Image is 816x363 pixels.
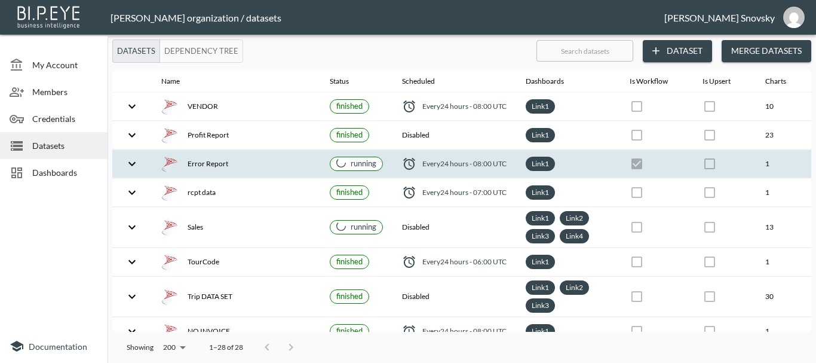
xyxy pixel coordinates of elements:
[320,318,392,346] th: {"type":{},"key":null,"ref":null,"props":{"size":"small","label":{"type":{},"key":null,"ref":null...
[336,101,363,111] span: finished
[529,128,551,142] a: Link1
[209,342,243,352] p: 1–28 of 28
[392,208,516,248] th: Disabled
[526,74,564,89] div: Dashboards
[526,255,555,269] div: Link1
[693,93,756,121] th: {"type":{},"key":null,"ref":null,"props":{"disabled":true,"color":"primary","style":{"padding":0}...
[756,179,811,207] th: 1
[560,229,589,243] div: Link4
[643,40,712,62] button: Dataset
[422,158,507,169] span: Every 24 hours - 08:00 UTC
[161,74,180,89] div: Name
[529,99,551,113] a: Link1
[152,248,320,276] th: {"type":"div","key":null,"ref":null,"props":{"style":{"display":"flex","gap":16,"alignItems":"cen...
[536,36,633,66] input: Search datasets
[161,155,178,172] img: mssql icon
[320,248,392,276] th: {"type":{},"key":null,"ref":null,"props":{"size":"small","label":{"type":{},"key":null,"ref":null...
[336,130,363,139] span: finished
[526,211,555,225] div: Link1
[516,208,620,248] th: {"type":"div","key":null,"ref":null,"props":{"style":{"display":"flex","flexWrap":"wrap","gap":6}...
[112,39,243,63] div: Platform
[620,277,693,317] th: {"type":{},"key":null,"ref":null,"props":{"disabled":true,"checked":false,"color":"primary","styl...
[516,179,620,207] th: {"type":"div","key":null,"ref":null,"props":{"style":{"display":"flex","flexWrap":"wrap","gap":6}...
[161,288,311,305] div: Trip DATA SET
[32,112,98,125] span: Credentials
[620,318,693,346] th: {"type":{},"key":null,"ref":null,"props":{"disabled":true,"checked":false,"color":"primary","styl...
[161,98,311,115] div: VENDOR
[161,127,311,144] div: Profit Report
[336,158,376,169] div: running
[775,3,813,32] button: gils@amsalem.com
[336,291,363,301] span: finished
[516,248,620,276] th: {"type":"div","key":null,"ref":null,"props":{"style":{"display":"flex","flexWrap":"wrap","gap":6}...
[122,252,142,272] button: expand row
[620,208,693,248] th: {"type":{},"key":null,"ref":null,"props":{"disabled":true,"checked":false,"color":"primary","styl...
[161,323,178,340] img: mssql icon
[756,277,811,317] th: 30
[526,280,555,295] div: Link1
[392,179,516,207] th: {"type":"div","key":null,"ref":null,"props":{"style":{"display":"flex","alignItems":"center","col...
[422,326,507,336] span: Every 24 hours - 08:00 UTC
[422,257,507,267] span: Every 24 hours - 06:00 UTC
[15,3,84,30] img: bipeye-logo
[112,39,160,63] button: Datasets
[336,221,376,233] div: running
[703,74,746,89] span: Is Upsert
[693,248,756,276] th: {"type":{},"key":null,"ref":null,"props":{"disabled":true,"color":"primary","style":{"padding":0}...
[664,12,775,23] div: [PERSON_NAME] Snovsky
[320,150,392,178] th: {"type":{},"key":null,"ref":null,"props":{"size":"small","label":{"type":"div","key":null,"ref":n...
[336,326,363,335] span: finished
[10,339,98,353] a: Documentation
[703,74,731,89] div: Is Upsert
[161,288,178,305] img: mssql icon
[529,157,551,170] a: Link1
[722,40,811,62] button: Merge Datasets
[161,254,311,270] div: TourCode
[336,187,363,197] span: finished
[620,179,693,207] th: {"type":{},"key":null,"ref":null,"props":{"disabled":true,"checked":false,"color":"primary","styl...
[693,277,756,317] th: {"type":{},"key":null,"ref":null,"props":{"disabled":true,"checked":false,"color":"primary","styl...
[526,229,555,243] div: Link3
[526,128,555,142] div: Link1
[152,121,320,150] th: {"type":"div","key":null,"ref":null,"props":{"style":{"display":"flex","gap":16,"alignItems":"cen...
[756,93,811,121] th: 10
[152,150,320,178] th: {"type":"div","key":null,"ref":null,"props":{"style":{"display":"flex","gap":16,"alignItems":"cen...
[392,277,516,317] th: Disabled
[29,341,87,352] span: Documentation
[526,324,555,338] div: Link1
[756,121,811,150] th: 23
[152,318,320,346] th: {"type":"div","key":null,"ref":null,"props":{"style":{"display":"flex","gap":16,"alignItems":"cen...
[526,99,555,114] div: Link1
[756,318,811,346] th: 1
[161,184,311,201] div: rcpt data
[159,39,243,63] button: Dependency Tree
[620,248,693,276] th: {"type":{},"key":null,"ref":null,"props":{"disabled":true,"checked":false,"color":"primary","styl...
[111,12,664,23] div: [PERSON_NAME] organization / datasets
[422,101,507,111] span: Every 24 hours - 08:00 UTC
[529,229,551,243] a: Link3
[529,298,551,312] a: Link3
[516,93,620,121] th: {"type":"div","key":null,"ref":null,"props":{"style":{"display":"flex","flexWrap":"wrap","gap":6}...
[122,125,142,145] button: expand row
[161,74,195,89] span: Name
[161,254,178,270] img: mssql icon
[122,182,142,203] button: expand row
[693,208,756,248] th: {"type":{},"key":null,"ref":null,"props":{"disabled":true,"color":"primary","style":{"padding":0}...
[392,318,516,346] th: {"type":"div","key":null,"ref":null,"props":{"style":{"display":"flex","alignItems":"center","col...
[516,150,620,178] th: {"type":"div","key":null,"ref":null,"props":{"style":{"display":"flex","flexWrap":"wrap","gap":6}...
[529,255,551,269] a: Link1
[330,74,364,89] span: Status
[152,277,320,317] th: {"type":"div","key":null,"ref":null,"props":{"style":{"display":"flex","gap":16,"alignItems":"cen...
[620,150,693,178] th: {"type":{},"key":null,"ref":null,"props":{"disabled":true,"checked":true,"color":"primary","style...
[529,211,551,225] a: Link1
[630,74,668,89] div: Is Workflow
[320,277,392,317] th: {"type":{},"key":null,"ref":null,"props":{"size":"small","label":{"type":{},"key":null,"ref":null...
[330,74,349,89] div: Status
[529,324,551,338] a: Link1
[693,179,756,207] th: {"type":{},"key":null,"ref":null,"props":{"disabled":true,"color":"primary","style":{"padding":0}...
[336,257,363,266] span: finished
[529,185,551,199] a: Link1
[161,98,178,115] img: mssql icon
[392,93,516,121] th: {"type":"div","key":null,"ref":null,"props":{"style":{"display":"flex","alignItems":"center","col...
[122,217,142,237] button: expand row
